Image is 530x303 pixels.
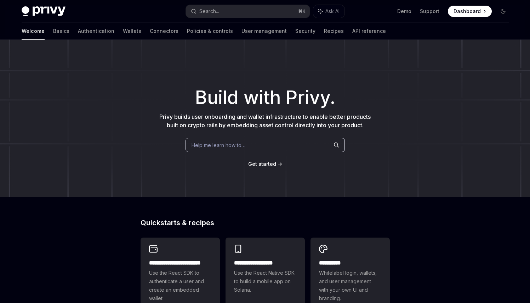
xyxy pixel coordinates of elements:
a: Dashboard [448,6,492,17]
a: Recipes [324,23,344,40]
button: Toggle dark mode [497,6,509,17]
img: dark logo [22,6,65,16]
span: Privy builds user onboarding and wallet infrastructure to enable better products built on crypto ... [159,113,371,129]
span: Use the React Native SDK to build a mobile app on Solana. [234,269,296,294]
button: Ask AI [313,5,344,18]
button: Search...⌘K [186,5,310,18]
a: Demo [397,8,411,15]
span: Build with Privy. [195,91,335,104]
a: Support [420,8,439,15]
span: ⌘ K [298,8,306,14]
a: Security [295,23,315,40]
a: Policies & controls [187,23,233,40]
a: Connectors [150,23,178,40]
div: Search... [199,7,219,16]
a: Get started [248,161,276,168]
a: Authentication [78,23,114,40]
span: Quickstarts & recipes [141,219,214,226]
a: Basics [53,23,69,40]
span: Dashboard [454,8,481,15]
span: Help me learn how to… [192,141,245,149]
a: Wallets [123,23,141,40]
span: Whitelabel login, wallets, and user management with your own UI and branding. [319,269,381,303]
span: Use the React SDK to authenticate a user and create an embedded wallet. [149,269,211,303]
a: API reference [352,23,386,40]
a: Welcome [22,23,45,40]
span: Get started [248,161,276,167]
a: User management [241,23,287,40]
span: Ask AI [325,8,340,15]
